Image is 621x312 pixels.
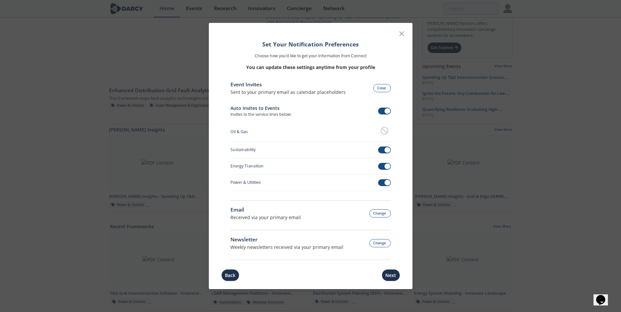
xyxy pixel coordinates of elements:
div: Weekly newsletters received via your primary email [230,244,343,251]
div: Power & Utilities [230,180,261,185]
div: Energy Transition [230,163,264,169]
div: Sent to your primary email as calendar placeholders [230,89,346,95]
button: Change [369,239,391,247]
div: Auto Invites to Events [230,105,292,112]
div: Newsletter [230,236,343,244]
div: Oil & Gas [230,129,248,135]
button: Change [369,209,391,217]
p: You can update these settings anytime from your profile [230,64,391,71]
p: Choose how you’d like to get your information from Connect [230,53,391,59]
h1: Set Your Notification Preferences [230,40,391,48]
button: Next [382,269,400,281]
button: Back [221,269,239,281]
p: Invites to the service lines below: [230,112,292,117]
button: Close [373,84,391,92]
div: Sustainability [230,147,256,153]
div: Email [230,206,301,214]
iframe: chat widget [594,286,614,305]
div: Event Invites [230,81,346,89]
p: Received via your primary email [230,214,301,221]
